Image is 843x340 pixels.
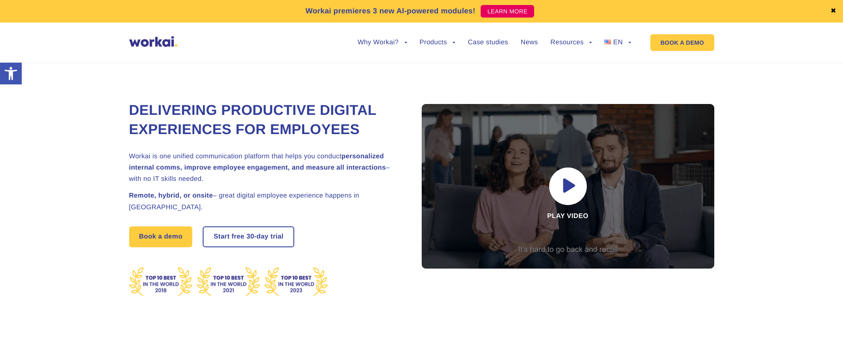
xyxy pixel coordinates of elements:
[129,101,401,140] h1: Delivering Productive Digital Experiences for Employees
[481,5,534,18] a: LEARN MORE
[204,227,293,246] a: Start free30-daytrial
[422,104,714,269] div: Play video
[306,5,476,17] p: Workai premieres 3 new AI-powered modules!
[521,39,538,46] a: News
[357,39,407,46] a: Why Workai?
[830,8,836,15] a: ✖
[129,151,401,185] h2: Workai is one unified communication platform that helps you conduct – with no IT skills needed.
[613,39,623,46] span: EN
[650,34,714,51] a: BOOK A DEMO
[129,192,213,199] strong: Remote, hybrid, or onsite
[468,39,508,46] a: Case studies
[420,39,456,46] a: Products
[129,190,401,213] h2: – great digital employee experience happens in [GEOGRAPHIC_DATA].
[129,226,193,247] a: Book a demo
[550,39,592,46] a: Resources
[247,233,269,240] i: 30-day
